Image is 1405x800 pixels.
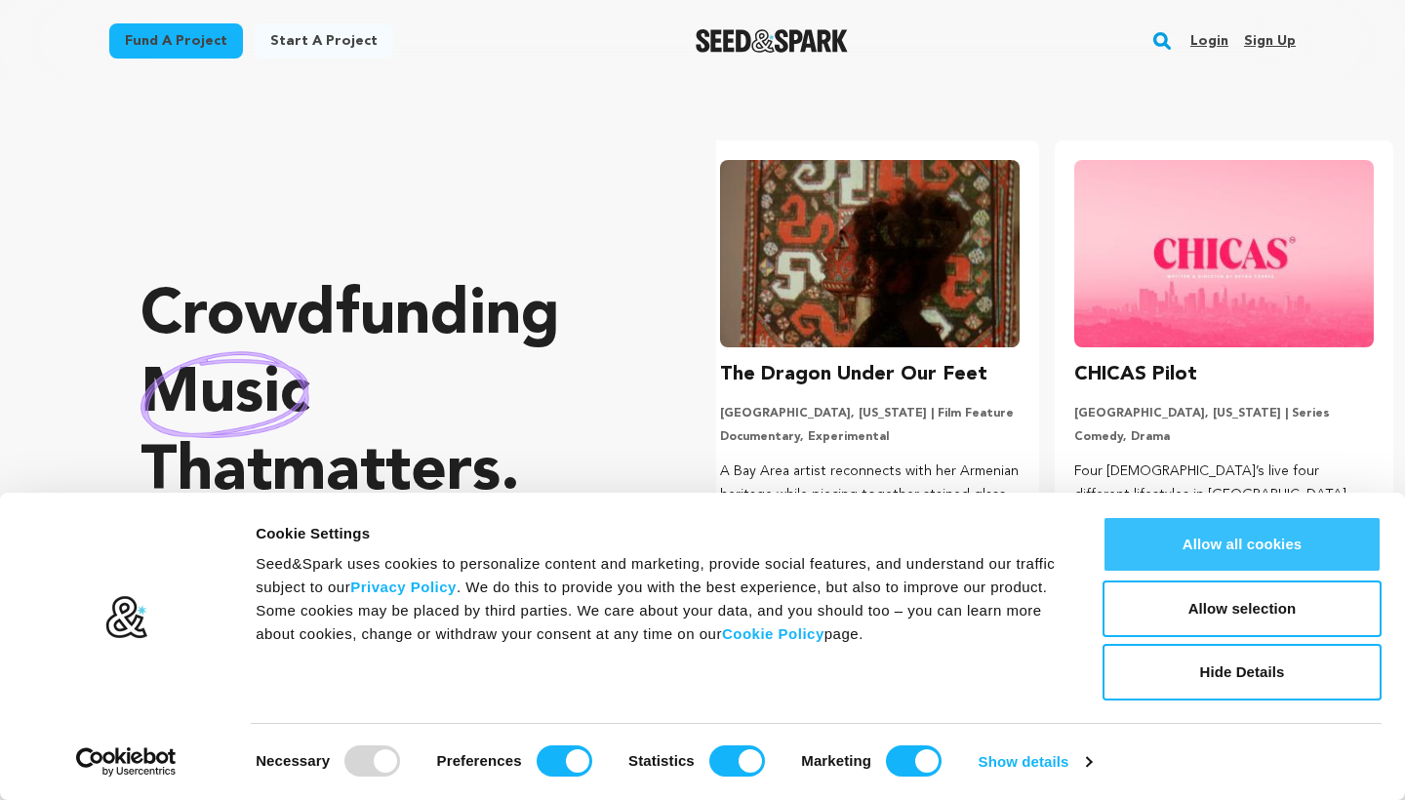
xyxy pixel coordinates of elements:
[720,460,1020,530] p: A Bay Area artist reconnects with her Armenian heritage while piecing together stained glass frag...
[1103,516,1382,573] button: Allow all cookies
[41,747,212,777] a: Usercentrics Cookiebot - opens in a new window
[801,752,871,769] strong: Marketing
[979,747,1092,777] a: Show details
[720,429,1020,445] p: Documentary, Experimental
[1074,359,1197,390] h3: CHICAS Pilot
[109,23,243,59] a: Fund a project
[722,625,824,642] a: Cookie Policy
[1074,429,1374,445] p: Comedy, Drama
[437,752,522,769] strong: Preferences
[1074,406,1374,421] p: [GEOGRAPHIC_DATA], [US_STATE] | Series
[272,442,501,504] span: matters
[256,552,1059,646] div: Seed&Spark uses cookies to personalize content and marketing, provide social features, and unders...
[1074,160,1374,347] img: CHICAS Pilot image
[256,752,330,769] strong: Necessary
[628,752,695,769] strong: Statistics
[1103,580,1382,637] button: Allow selection
[255,23,393,59] a: Start a project
[720,359,987,390] h3: The Dragon Under Our Feet
[1190,25,1228,57] a: Login
[720,160,1020,347] img: The Dragon Under Our Feet image
[1074,460,1374,530] p: Four [DEMOGRAPHIC_DATA]’s live four different lifestyles in [GEOGRAPHIC_DATA] - they must rely on...
[140,351,309,438] img: hand sketched image
[350,579,457,595] a: Privacy Policy
[1244,25,1296,57] a: Sign up
[696,29,849,53] a: Seed&Spark Homepage
[256,522,1059,545] div: Cookie Settings
[140,278,638,512] p: Crowdfunding that .
[720,406,1020,421] p: [GEOGRAPHIC_DATA], [US_STATE] | Film Feature
[104,595,148,640] img: logo
[696,29,849,53] img: Seed&Spark Logo Dark Mode
[1103,644,1382,700] button: Hide Details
